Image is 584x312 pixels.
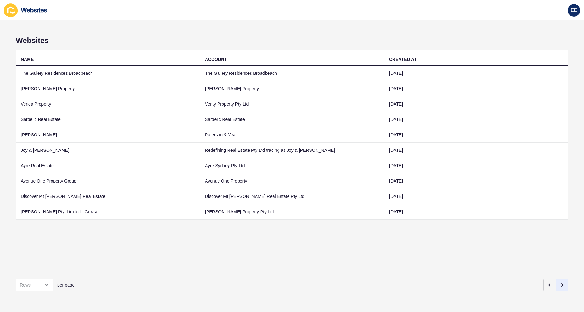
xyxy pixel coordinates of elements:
[200,96,384,112] td: Verity Property Pty Ltd
[16,189,200,204] td: Discover Mt [PERSON_NAME] Real Estate
[384,204,568,220] td: [DATE]
[200,189,384,204] td: Discover Mt [PERSON_NAME] Real Estate Pty Ltd
[570,7,577,14] span: EE
[16,66,200,81] td: The Gallery Residences Broadbeach
[384,127,568,143] td: [DATE]
[16,173,200,189] td: Avenue One Property Group
[200,204,384,220] td: [PERSON_NAME] Property Pty Ltd
[200,81,384,96] td: [PERSON_NAME] Property
[200,112,384,127] td: Sardelic Real Estate
[205,56,227,63] div: ACCOUNT
[384,173,568,189] td: [DATE]
[200,158,384,173] td: Ayre Sydney Pty Ltd
[16,112,200,127] td: Sardelic Real Estate
[384,96,568,112] td: [DATE]
[57,282,74,288] span: per page
[16,36,568,45] h1: Websites
[384,143,568,158] td: [DATE]
[16,81,200,96] td: [PERSON_NAME] Property
[16,158,200,173] td: Ayre Real Estate
[16,279,53,291] div: open menu
[21,56,34,63] div: NAME
[384,158,568,173] td: [DATE]
[16,127,200,143] td: [PERSON_NAME]
[384,189,568,204] td: [DATE]
[384,81,568,96] td: [DATE]
[384,112,568,127] td: [DATE]
[200,173,384,189] td: Avenue One Property
[16,143,200,158] td: Joy & [PERSON_NAME]
[200,143,384,158] td: Redefining Real Estate Pty Ltd trading as Joy & [PERSON_NAME]
[16,204,200,220] td: [PERSON_NAME] Pty. Limited - Cowra
[16,96,200,112] td: Verida Property
[389,56,417,63] div: CREATED AT
[200,66,384,81] td: The Gallery Residences Broadbeach
[200,127,384,143] td: Paterson & Veal
[384,66,568,81] td: [DATE]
